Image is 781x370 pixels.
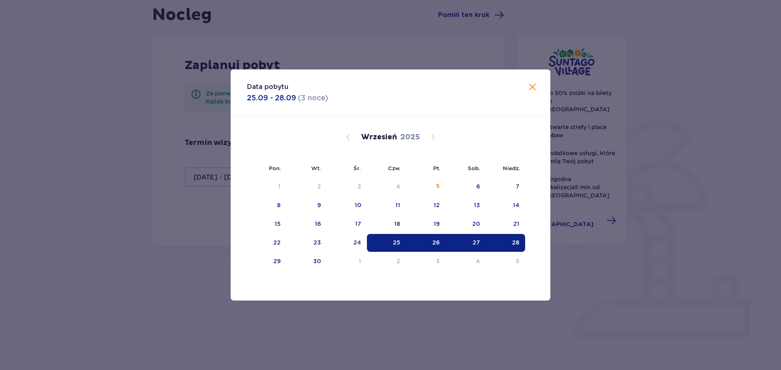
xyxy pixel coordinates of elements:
div: 12 [434,201,440,209]
td: Choose wtorek, 23 września 2025 as your check-in date. It’s available. [286,234,327,252]
td: Choose niedziela, 7 września 2025 as your check-in date. It’s available. [486,178,525,196]
div: 22 [273,238,281,247]
div: 18 [394,220,400,228]
td: Choose wtorek, 9 września 2025 as your check-in date. It’s available. [286,197,327,214]
div: 15 [275,220,281,228]
div: 24 [353,238,361,247]
small: Pon. [269,165,281,171]
td: Choose poniedziałek, 8 września 2025 as your check-in date. It’s available. [247,197,286,214]
p: Wrzesień [361,132,397,142]
td: Selected as end date. niedziela, 28 września 2025 [486,234,525,252]
small: Wt. [311,165,321,171]
small: Sob. [468,165,480,171]
td: Selected as start date. czwartek, 25 września 2025 [367,234,406,252]
div: 4 [396,182,400,190]
div: 16 [315,220,321,228]
div: 19 [434,220,440,228]
div: 3 [358,182,361,190]
small: Niedz. [503,165,520,171]
div: 23 [314,238,321,247]
td: Choose środa, 17 września 2025 as your check-in date. It’s available. [327,215,367,233]
p: 2025 [400,132,420,142]
p: ( 3 noce ) [298,93,328,103]
td: Choose sobota, 6 września 2025 as your check-in date. It’s available. [445,178,486,196]
div: 11 [395,201,400,209]
small: Śr. [353,165,361,171]
td: Not available. wtorek, 2 września 2025 [286,178,327,196]
td: Choose piątek, 5 września 2025 as your check-in date. It’s available. [406,178,445,196]
td: Selected. piątek, 26 września 2025 [406,234,445,252]
td: Not available. czwartek, 4 września 2025 [367,178,406,196]
td: Not available. środa, 3 września 2025 [327,178,367,196]
div: Calendar [231,116,550,284]
td: Choose niedziela, 21 września 2025 as your check-in date. It’s available. [486,215,525,233]
td: Choose środa, 24 września 2025 as your check-in date. It’s available. [327,234,367,252]
div: 17 [355,220,361,228]
td: Selected. sobota, 27 września 2025 [445,234,486,252]
p: 25.09 - 28.09 [247,93,296,103]
td: Choose piątek, 12 września 2025 as your check-in date. It’s available. [406,197,445,214]
td: Choose wtorek, 16 września 2025 as your check-in date. It’s available. [286,215,327,233]
div: 20 [472,220,480,228]
td: Choose poniedziałek, 15 września 2025 as your check-in date. It’s available. [247,215,286,233]
td: Choose czwartek, 18 września 2025 as your check-in date. It’s available. [367,215,406,233]
div: 9 [317,201,321,209]
td: Choose poniedziałek, 22 września 2025 as your check-in date. It’s available. [247,234,286,252]
div: 10 [355,201,361,209]
td: Choose piątek, 19 września 2025 as your check-in date. It’s available. [406,215,445,233]
div: 13 [474,201,480,209]
small: Pt. [433,165,441,171]
div: 6 [476,182,480,190]
div: 26 [432,238,440,247]
td: Choose niedziela, 14 września 2025 as your check-in date. It’s available. [486,197,525,214]
small: Czw. [388,165,401,171]
div: 5 [436,182,440,190]
td: Choose sobota, 20 września 2025 as your check-in date. It’s available. [445,215,486,233]
div: 1 [278,182,281,190]
td: Choose czwartek, 11 września 2025 as your check-in date. It’s available. [367,197,406,214]
div: 27 [473,238,480,247]
td: Choose środa, 10 września 2025 as your check-in date. It’s available. [327,197,367,214]
td: Choose sobota, 13 września 2025 as your check-in date. It’s available. [445,197,486,214]
p: Data pobytu [247,82,288,91]
div: 2 [317,182,321,190]
div: 25 [393,238,400,247]
div: 8 [277,201,281,209]
td: Not available. poniedziałek, 1 września 2025 [247,178,286,196]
